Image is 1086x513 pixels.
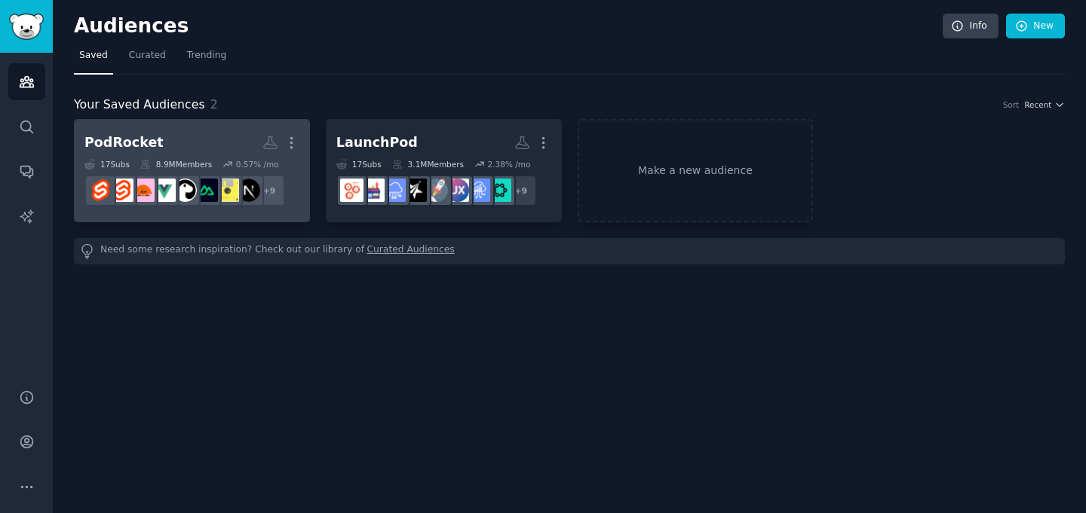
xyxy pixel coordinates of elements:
[74,96,205,115] span: Your Saved Audiences
[488,159,531,169] div: 2.38 % /mo
[578,119,814,222] a: Make a new audience
[367,243,455,259] a: Curated Audiences
[253,175,285,206] div: + 9
[340,179,364,202] img: GrowthHacking
[336,133,418,152] div: LaunchPod
[210,97,218,111] span: 2
[943,14,999,39] a: Info
[505,175,537,206] div: + 9
[361,179,385,202] img: ecommerce_growth
[403,179,427,202] img: SaaSMarketing
[124,44,171,75] a: Curated
[425,179,448,202] img: startups
[84,159,130,169] div: 17 Sub s
[173,179,197,202] img: Deno
[237,179,260,202] img: nextjs
[131,179,155,202] img: rust
[129,49,166,63] span: Curated
[187,49,226,63] span: Trending
[79,49,108,63] span: Saved
[336,159,382,169] div: 17 Sub s
[74,119,310,222] a: PodRocket17Subs8.9MMembers0.57% /mo+9nextjsExperiencedDevsNuxtDenovuejsrustSvelteKitsveltejs
[152,179,176,202] img: vuejs
[182,44,232,75] a: Trending
[89,179,112,202] img: sveltejs
[1003,99,1020,110] div: Sort
[382,179,406,202] img: SaaS
[488,179,511,202] img: SaaSAI
[195,179,218,202] img: Nuxt
[74,44,113,75] a: Saved
[74,238,1065,264] div: Need some research inspiration? Check out our library of
[446,179,469,202] img: UXDesign
[1006,14,1065,39] a: New
[9,14,44,40] img: GummySearch logo
[1024,99,1065,110] button: Recent
[236,159,279,169] div: 0.57 % /mo
[467,179,490,202] img: SaaSSales
[74,14,943,38] h2: Audiences
[392,159,464,169] div: 3.1M Members
[216,179,239,202] img: ExperiencedDevs
[140,159,212,169] div: 8.9M Members
[326,119,562,222] a: LaunchPod17Subs3.1MMembers2.38% /mo+9SaaSAISaaSSalesUXDesignstartupsSaaSMarketingSaaSecommerce_gr...
[110,179,133,202] img: SvelteKit
[84,133,164,152] div: PodRocket
[1024,99,1051,110] span: Recent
